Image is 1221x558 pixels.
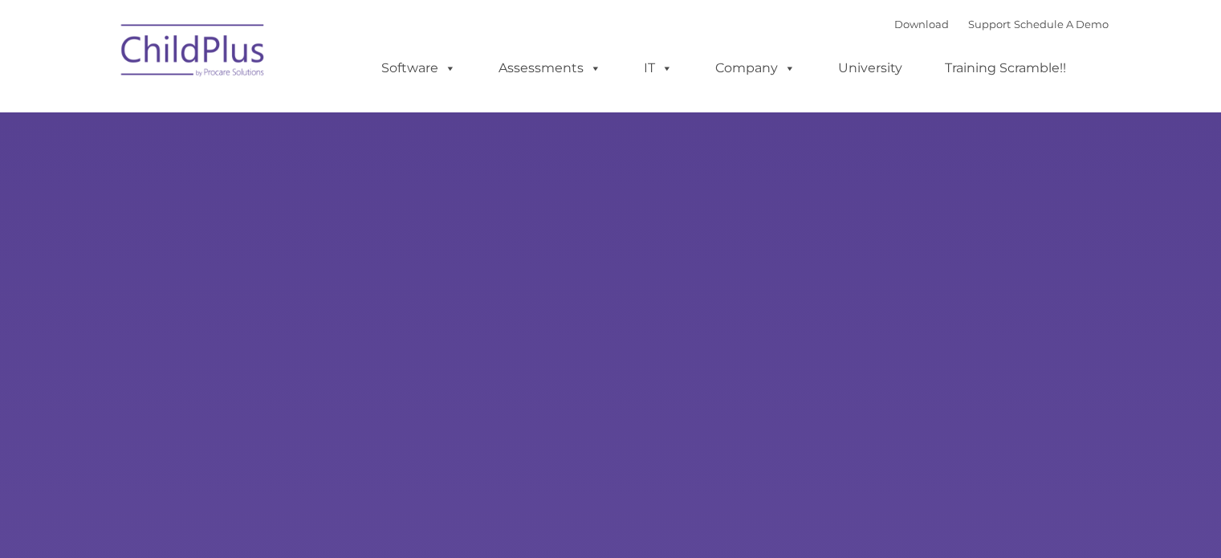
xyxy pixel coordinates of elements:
[482,52,617,84] a: Assessments
[365,52,472,84] a: Software
[113,13,274,93] img: ChildPlus by Procare Solutions
[894,18,949,31] a: Download
[1014,18,1109,31] a: Schedule A Demo
[929,52,1082,84] a: Training Scramble!!
[822,52,918,84] a: University
[968,18,1011,31] a: Support
[699,52,812,84] a: Company
[628,52,689,84] a: IT
[894,18,1109,31] font: |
